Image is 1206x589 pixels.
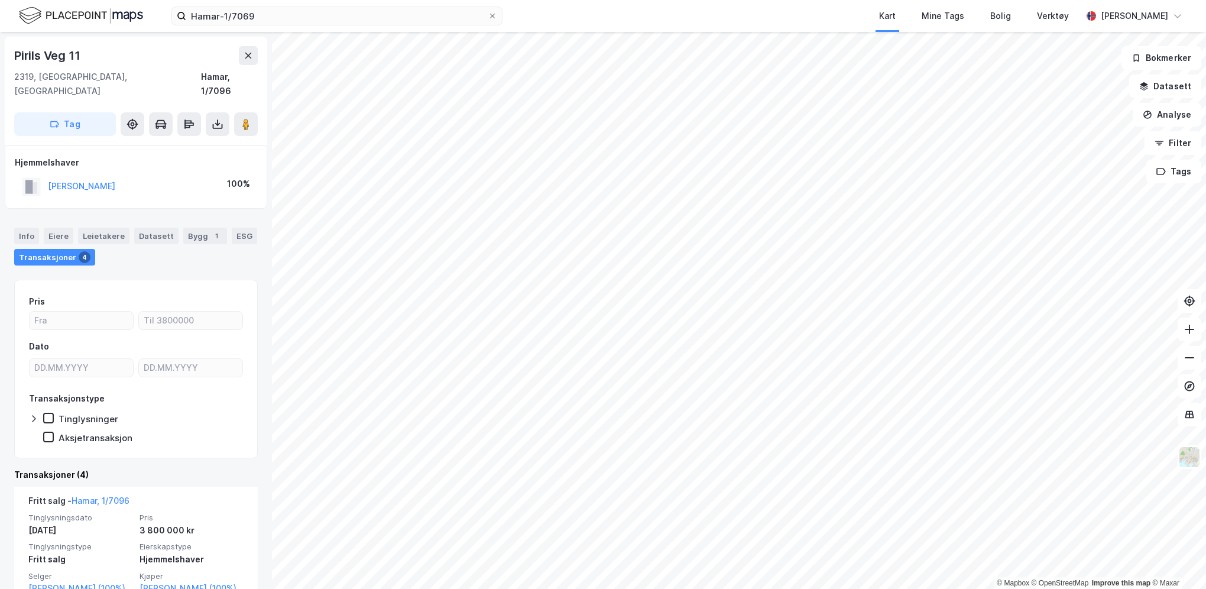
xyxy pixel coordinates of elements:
[72,496,129,506] a: Hamar, 1/7096
[59,432,132,444] div: Aksjetransaksjon
[140,523,244,538] div: 3 800 000 kr
[19,5,143,26] img: logo.f888ab2527a4732fd821a326f86c7f29.svg
[30,359,133,377] input: DD.MM.YYYY
[1133,103,1201,127] button: Analyse
[29,339,49,354] div: Dato
[201,70,258,98] div: Hamar, 1/7096
[1178,446,1201,468] img: Z
[29,294,45,309] div: Pris
[28,571,132,581] span: Selger
[1032,579,1089,587] a: OpenStreetMap
[140,571,244,581] span: Kjøper
[922,9,964,23] div: Mine Tags
[44,228,73,244] div: Eiere
[990,9,1011,23] div: Bolig
[14,46,82,65] div: Pirils Veg 11
[28,542,132,552] span: Tinglysningstype
[227,177,250,191] div: 100%
[183,228,227,244] div: Bygg
[14,112,116,136] button: Tag
[28,513,132,523] span: Tinglysningsdato
[1092,579,1150,587] a: Improve this map
[140,552,244,567] div: Hjemmelshaver
[1101,9,1168,23] div: [PERSON_NAME]
[232,228,257,244] div: ESG
[14,70,201,98] div: 2319, [GEOGRAPHIC_DATA], [GEOGRAPHIC_DATA]
[140,513,244,523] span: Pris
[29,391,105,406] div: Transaksjonstype
[30,312,133,329] input: Fra
[59,413,118,425] div: Tinglysninger
[1145,131,1201,155] button: Filter
[134,228,179,244] div: Datasett
[879,9,896,23] div: Kart
[15,156,257,170] div: Hjemmelshaver
[139,312,242,329] input: Til 3800000
[1147,532,1206,589] iframe: Chat Widget
[186,7,488,25] input: Søk på adresse, matrikkel, gårdeiere, leietakere eller personer
[1037,9,1069,23] div: Verktøy
[28,523,132,538] div: [DATE]
[139,359,242,377] input: DD.MM.YYYY
[1129,75,1201,98] button: Datasett
[78,228,129,244] div: Leietakere
[79,251,90,263] div: 4
[210,230,222,242] div: 1
[997,579,1029,587] a: Mapbox
[14,468,258,482] div: Transaksjoner (4)
[28,552,132,567] div: Fritt salg
[140,542,244,552] span: Eierskapstype
[1147,532,1206,589] div: Kontrollprogram for chat
[14,228,39,244] div: Info
[14,249,95,266] div: Transaksjoner
[28,494,129,513] div: Fritt salg -
[1121,46,1201,70] button: Bokmerker
[1146,160,1201,183] button: Tags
